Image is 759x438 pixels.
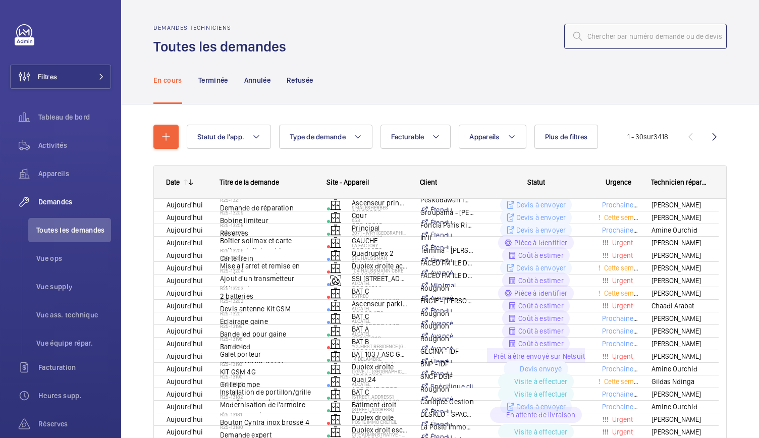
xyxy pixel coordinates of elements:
[166,178,180,186] div: Date
[420,346,474,356] p: GECINA - IDF
[652,351,706,362] span: [PERSON_NAME]
[36,253,111,263] span: Vue ops
[420,245,474,255] p: Telmma - [PERSON_NAME]
[352,267,407,273] p: 104 Haussmann CBRE
[167,251,203,259] span: Aujourd'hui
[38,112,111,122] span: Tableau de bord
[381,125,451,149] button: Facturable
[600,340,652,348] span: Prochaine visite
[167,327,203,335] span: Aujourd'hui
[167,201,203,209] span: Aujourd'hui
[652,212,706,224] span: [PERSON_NAME]
[244,75,270,85] p: Annulée
[527,178,545,186] span: Statut
[600,390,652,398] span: Prochaine visite
[652,237,706,249] span: [PERSON_NAME]
[610,251,633,259] span: Urgent
[198,75,228,85] p: Terminée
[652,262,706,274] span: [PERSON_NAME]
[602,377,647,386] span: Cette semaine
[36,338,111,348] span: Vue équipe répar.
[167,264,203,272] span: Aujourd'hui
[167,340,203,348] span: Aujourd'hui
[167,302,203,310] span: Aujourd'hui
[610,277,633,285] span: Urgent
[420,397,474,407] p: Canopee Gestion
[167,226,203,234] span: Aujourd'hui
[459,125,526,149] button: Appareils
[610,239,633,247] span: Urgent
[352,217,407,223] p: 653
[167,377,203,386] span: Aujourd'hui
[420,258,474,268] p: FACEO FM ILE DE France - Vinci Facilities SIP
[534,125,599,149] button: Plus de filtres
[187,125,271,149] button: Statut de l'app.
[420,384,474,394] p: Rougnon
[610,352,633,360] span: Urgent
[290,133,346,141] span: Type de demande
[652,401,706,413] span: Amine Ourchid
[420,321,474,331] p: Rougnon
[420,308,474,318] p: Rougnon
[287,75,313,85] p: Refusée
[167,352,203,360] span: Aujourd'hui
[352,419,407,425] p: Poste immo créteil
[220,394,314,400] h2: R25-13182
[420,371,474,381] p: SNCF DGIF
[600,327,652,335] span: Prochaine visite
[652,414,706,425] span: [PERSON_NAME]
[610,415,633,423] span: Urgent
[652,363,706,375] span: Amine Ourchid
[36,225,111,235] span: Toutes les demandes
[352,293,407,299] p: ESTREO
[220,267,314,273] h2: R25-13204
[38,140,111,150] span: Activités
[167,390,203,398] span: Aujourd'hui
[606,178,631,186] span: Urgence
[167,289,203,297] span: Aujourd'hui
[220,178,279,186] span: Titre de la demande
[602,264,647,272] span: Cette semaine
[600,314,652,322] span: Prochaine visite
[627,133,668,140] span: 1 - 30 3418
[36,282,111,292] span: Vue supply
[652,250,706,261] span: [PERSON_NAME]
[652,300,706,312] span: Chaadi Arabat
[469,133,499,141] span: Appareils
[610,428,633,436] span: Urgent
[167,239,203,247] span: Aujourd'hui
[10,65,111,89] button: Filtres
[652,288,706,299] span: [PERSON_NAME]
[420,233,474,243] p: In'li
[220,255,314,261] h2: R25-13205
[651,178,707,186] span: Technicien réparateur
[652,426,706,438] span: [PERSON_NAME]
[352,406,407,412] p: [STREET_ADDRESS]
[153,37,292,56] h1: Toutes les demandes
[652,376,706,388] span: Gildas Ndinga
[279,125,372,149] button: Type de demande
[652,325,706,337] span: [PERSON_NAME]
[652,389,706,400] span: [PERSON_NAME]
[167,428,203,436] span: Aujourd'hui
[153,75,182,85] p: En cours
[38,391,111,401] span: Heures supp.
[545,133,588,141] span: Plus de filtres
[38,419,111,429] span: Réserves
[327,178,369,186] span: Site - Appareil
[38,197,111,207] span: Demandes
[602,213,647,222] span: Cette semaine
[420,409,474,419] p: DESKEO - SPACE MANAGEMENT
[38,169,111,179] span: Appareils
[352,305,407,311] p: ALCATEL
[602,289,647,297] span: Cette semaine
[600,403,652,411] span: Prochaine visite
[652,275,706,287] span: [PERSON_NAME]
[352,431,407,437] p: Cite Administrative - BORUCHOWITS
[352,230,407,236] p: 3071 - IVRY [GEOGRAPHIC_DATA][STREET_ADDRESS]
[352,280,407,286] p: ALCATEL
[352,255,407,261] p: SFL Haussman
[391,133,424,141] span: Facturable
[352,242,407,248] p: La Factory
[352,318,407,324] p: ALCATEL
